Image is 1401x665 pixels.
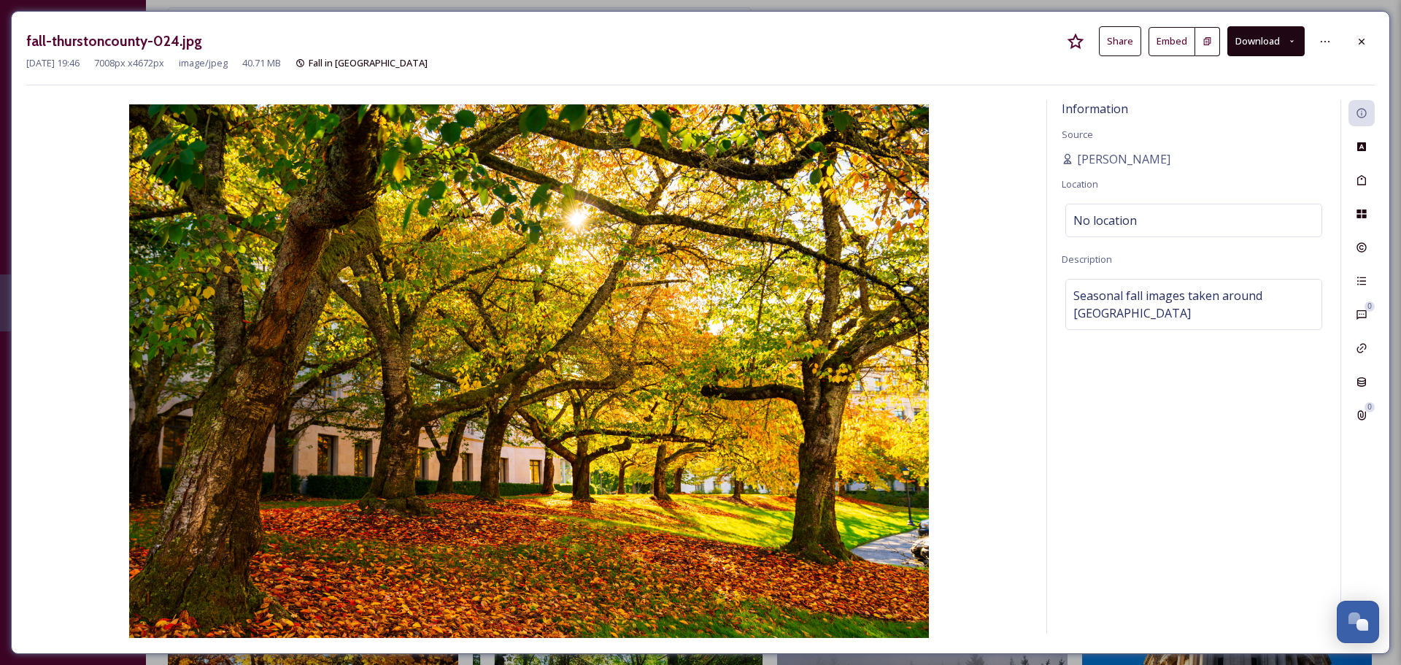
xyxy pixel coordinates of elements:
div: 0 [1365,301,1375,312]
span: image/jpeg [179,56,228,70]
span: Seasonal fall images taken around [GEOGRAPHIC_DATA] [1073,287,1314,322]
span: Fall in [GEOGRAPHIC_DATA] [309,56,428,69]
span: [PERSON_NAME] [1077,150,1170,168]
span: Location [1062,177,1098,191]
button: Download [1227,26,1305,56]
span: Description [1062,253,1112,266]
span: [DATE] 19:46 [26,56,80,70]
div: 0 [1365,402,1375,412]
span: No location [1073,212,1137,229]
span: Information [1062,101,1128,117]
button: Open Chat [1337,601,1379,643]
button: Share [1099,26,1141,56]
img: I0000gDqePEqj6RI.jpg [26,104,1032,638]
button: Embed [1149,27,1195,56]
span: Source [1062,128,1093,141]
span: 7008 px x 4672 px [94,56,164,70]
span: 40.71 MB [242,56,281,70]
h3: fall-thurstoncounty-024.jpg [26,31,202,52]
